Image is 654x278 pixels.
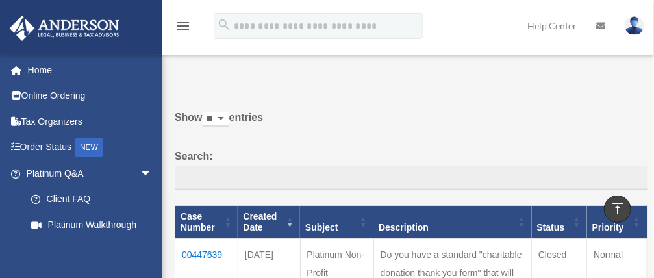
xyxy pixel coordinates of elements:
[18,186,166,212] a: Client FAQ
[532,206,587,239] th: Status: activate to sort column ascending
[9,57,172,83] a: Home
[203,112,229,127] select: Showentries
[9,83,172,109] a: Online Ordering
[9,134,172,161] a: Order StatusNEW
[6,16,123,41] img: Anderson Advisors Platinum Portal
[300,206,373,239] th: Subject: activate to sort column ascending
[175,206,238,239] th: Case Number: activate to sort column ascending
[75,138,103,157] div: NEW
[175,18,191,34] i: menu
[217,18,231,32] i: search
[373,206,531,239] th: Description: activate to sort column ascending
[604,196,631,223] a: vertical_align_top
[175,23,191,34] a: menu
[175,147,648,190] label: Search:
[175,166,648,190] input: Search:
[9,160,166,186] a: Platinum Q&Aarrow_drop_down
[610,201,625,216] i: vertical_align_top
[625,16,644,35] img: User Pic
[238,206,300,239] th: Created Date: activate to sort column ascending
[587,206,648,239] th: Priority: activate to sort column ascending
[9,108,172,134] a: Tax Organizers
[18,212,166,238] a: Platinum Walkthrough
[175,108,648,140] label: Show entries
[140,160,166,187] span: arrow_drop_down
